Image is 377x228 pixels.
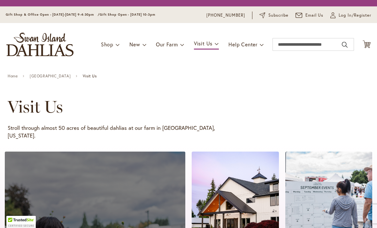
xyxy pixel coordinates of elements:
[206,12,245,19] a: [PHONE_NUMBER]
[330,12,371,19] a: Log In/Register
[342,40,348,50] button: Search
[259,12,289,19] a: Subscribe
[101,41,113,48] span: Shop
[8,124,215,139] p: Stroll through almost 50 acres of beautiful dahlias at our farm in [GEOGRAPHIC_DATA], [US_STATE].
[305,12,324,19] span: Email Us
[194,40,212,47] span: Visit Us
[8,74,18,78] a: Home
[296,12,324,19] a: Email Us
[156,41,178,48] span: Our Farm
[30,74,71,78] a: [GEOGRAPHIC_DATA]
[228,41,258,48] span: Help Center
[6,33,73,56] a: store logo
[339,12,371,19] span: Log In/Register
[129,41,140,48] span: New
[8,97,351,116] h1: Visit Us
[83,74,97,78] span: Visit Us
[6,12,100,17] span: Gift Shop & Office Open - [DATE]-[DATE] 9-4:30pm /
[100,12,155,17] span: Gift Shop Open - [DATE] 10-3pm
[268,12,289,19] span: Subscribe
